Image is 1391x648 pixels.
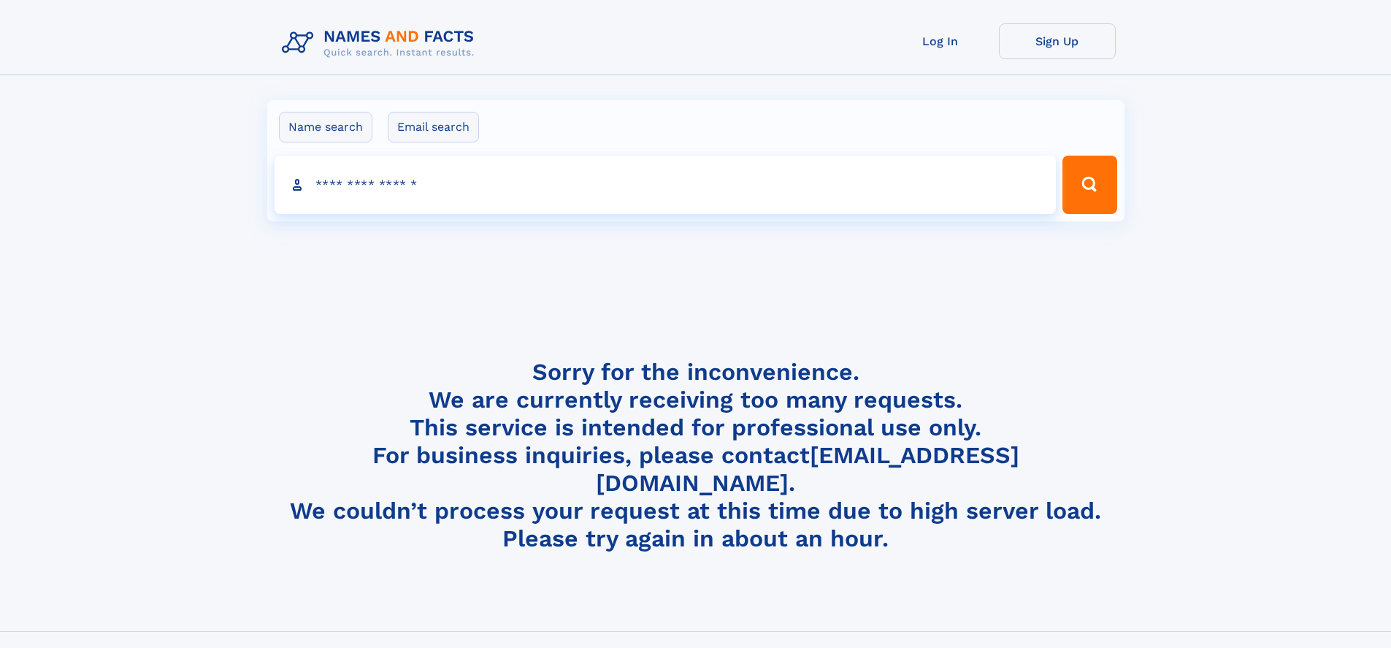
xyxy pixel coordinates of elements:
[999,23,1116,59] a: Sign Up
[276,358,1116,553] h4: Sorry for the inconvenience. We are currently receiving too many requests. This service is intend...
[596,441,1019,497] a: [EMAIL_ADDRESS][DOMAIN_NAME]
[1062,156,1116,214] button: Search Button
[276,23,486,63] img: Logo Names and Facts
[279,112,372,142] label: Name search
[275,156,1057,214] input: search input
[882,23,999,59] a: Log In
[388,112,479,142] label: Email search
